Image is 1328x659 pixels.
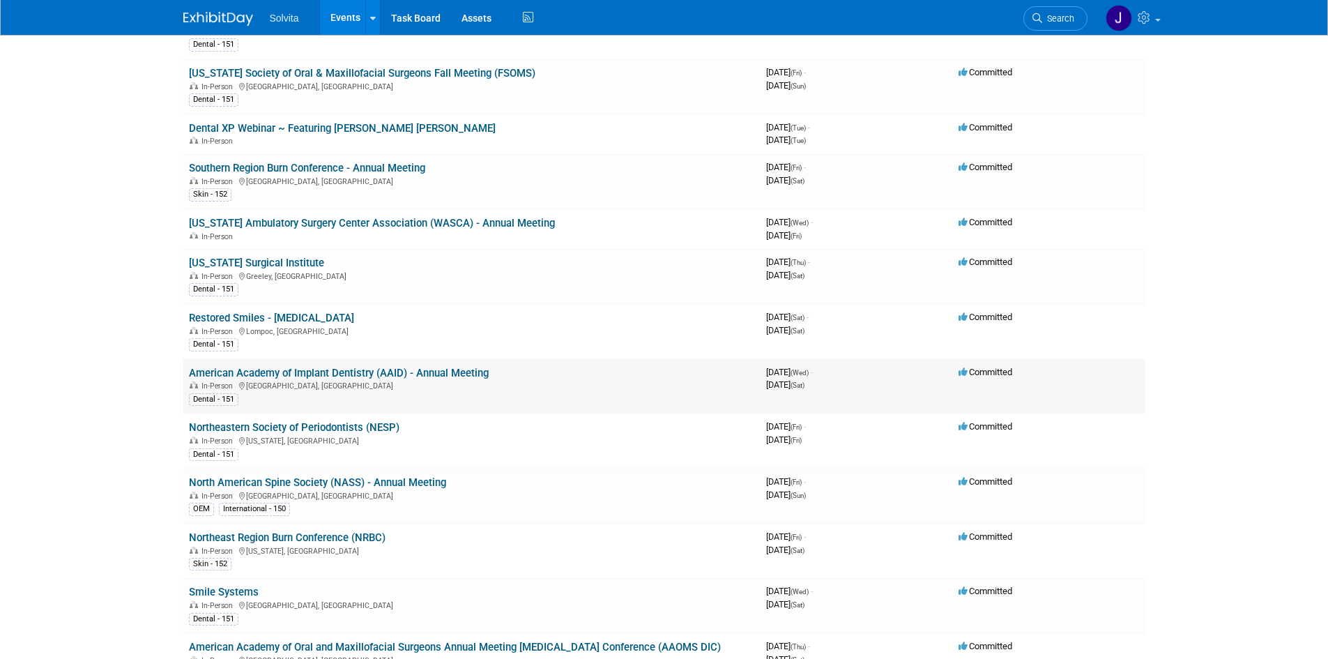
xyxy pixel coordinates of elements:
[959,476,1012,487] span: Committed
[189,558,231,570] div: Skin - 152
[190,327,198,334] img: In-Person Event
[766,325,804,335] span: [DATE]
[959,531,1012,542] span: Committed
[189,434,755,446] div: [US_STATE], [GEOGRAPHIC_DATA]
[189,270,755,281] div: Greeley, [GEOGRAPHIC_DATA]
[189,312,354,324] a: Restored Smiles - [MEDICAL_DATA]
[189,367,489,379] a: American Academy of Implant Dentistry (AAID) - Annual Meeting
[201,232,237,241] span: In-Person
[959,217,1012,227] span: Committed
[189,283,238,296] div: Dental - 151
[190,437,198,444] img: In-Person Event
[791,137,806,144] span: (Tue)
[190,272,198,279] img: In-Person Event
[804,531,806,542] span: -
[791,69,802,77] span: (Fri)
[766,312,809,322] span: [DATE]
[766,122,810,132] span: [DATE]
[791,423,802,431] span: (Fri)
[791,381,804,389] span: (Sat)
[190,381,198,388] img: In-Person Event
[189,38,238,51] div: Dental - 151
[190,82,198,89] img: In-Person Event
[201,82,237,91] span: In-Person
[791,232,802,240] span: (Fri)
[190,137,198,144] img: In-Person Event
[189,448,238,461] div: Dental - 151
[766,586,813,596] span: [DATE]
[766,490,806,500] span: [DATE]
[791,272,804,280] span: (Sat)
[791,588,809,596] span: (Wed)
[270,13,299,24] span: Solvita
[804,67,806,77] span: -
[766,434,802,445] span: [DATE]
[791,601,804,609] span: (Sat)
[807,312,809,322] span: -
[959,367,1012,377] span: Committed
[201,492,237,501] span: In-Person
[190,232,198,239] img: In-Person Event
[766,545,804,555] span: [DATE]
[219,503,290,515] div: International - 150
[1023,6,1087,31] a: Search
[189,613,238,626] div: Dental - 151
[766,230,802,241] span: [DATE]
[189,490,755,501] div: [GEOGRAPHIC_DATA], [GEOGRAPHIC_DATA]
[183,12,253,26] img: ExhibitDay
[804,421,806,432] span: -
[201,381,237,391] span: In-Person
[791,314,804,321] span: (Sat)
[1042,13,1074,24] span: Search
[766,270,804,280] span: [DATE]
[791,259,806,266] span: (Thu)
[791,124,806,132] span: (Tue)
[959,421,1012,432] span: Committed
[808,122,810,132] span: -
[791,177,804,185] span: (Sat)
[766,531,806,542] span: [DATE]
[190,601,198,608] img: In-Person Event
[791,369,809,377] span: (Wed)
[959,122,1012,132] span: Committed
[791,492,806,499] span: (Sun)
[791,643,806,651] span: (Thu)
[189,188,231,201] div: Skin - 152
[766,67,806,77] span: [DATE]
[766,257,810,267] span: [DATE]
[766,421,806,432] span: [DATE]
[189,545,755,556] div: [US_STATE], [GEOGRAPHIC_DATA]
[189,217,555,229] a: [US_STATE] Ambulatory Surgery Center Association (WASCA) - Annual Meeting
[766,641,810,651] span: [DATE]
[201,327,237,336] span: In-Person
[959,162,1012,172] span: Committed
[766,175,804,185] span: [DATE]
[189,531,386,544] a: Northeast Region Burn Conference (NRBC)
[189,599,755,610] div: [GEOGRAPHIC_DATA], [GEOGRAPHIC_DATA]
[959,586,1012,596] span: Committed
[201,437,237,446] span: In-Person
[766,80,806,91] span: [DATE]
[201,137,237,146] span: In-Person
[959,641,1012,651] span: Committed
[190,547,198,554] img: In-Person Event
[189,175,755,186] div: [GEOGRAPHIC_DATA], [GEOGRAPHIC_DATA]
[766,599,804,609] span: [DATE]
[808,257,810,267] span: -
[189,67,535,79] a: [US_STATE] Society of Oral & Maxillofacial Surgeons Fall Meeting (FSOMS)
[766,217,813,227] span: [DATE]
[201,272,237,281] span: In-Person
[791,327,804,335] span: (Sat)
[189,641,721,653] a: American Academy of Oral and Maxillofacial Surgeons Annual Meeting [MEDICAL_DATA] Conference (AAO...
[804,476,806,487] span: -
[190,492,198,499] img: In-Person Event
[766,135,806,145] span: [DATE]
[201,547,237,556] span: In-Person
[189,162,425,174] a: Southern Region Burn Conference - Annual Meeting
[811,586,813,596] span: -
[189,122,496,135] a: Dental XP Webinar ~ Featuring [PERSON_NAME] [PERSON_NAME]
[791,533,802,541] span: (Fri)
[766,162,806,172] span: [DATE]
[189,93,238,106] div: Dental - 151
[808,641,810,651] span: -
